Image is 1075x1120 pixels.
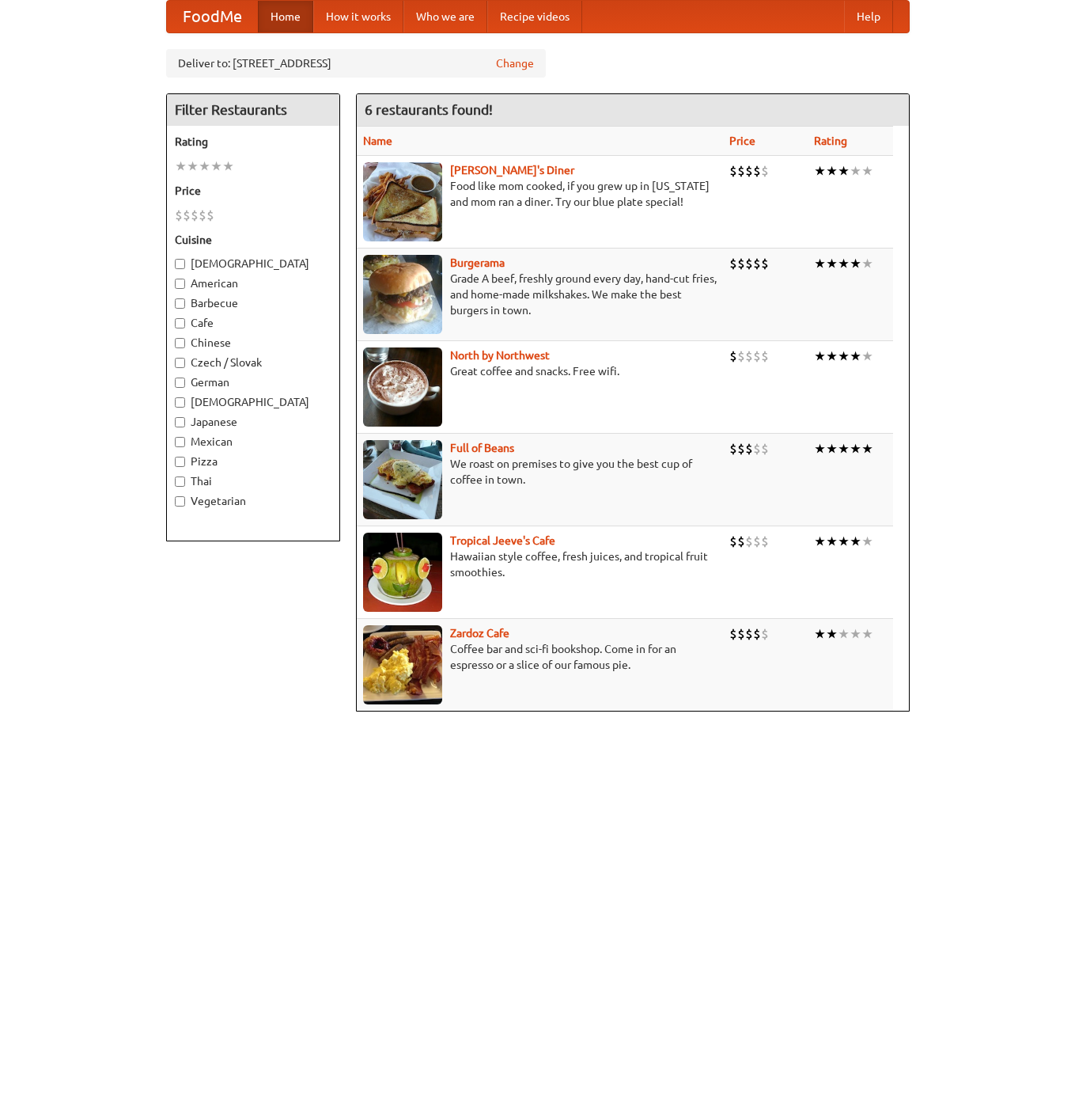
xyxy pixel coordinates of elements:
[487,1,582,32] a: Recipe videos
[838,255,850,272] li: ★
[826,440,838,457] li: ★
[850,625,861,643] li: ★
[838,625,850,643] li: ★
[206,207,214,224] li: $
[210,158,222,175] li: ★
[737,162,745,180] li: $
[745,440,753,457] li: $
[826,162,838,180] li: ★
[450,627,509,640] a: Zardoz Cafe
[175,338,185,348] input: Chinese
[814,162,826,180] li: ★
[313,1,403,32] a: How it works
[814,347,826,365] li: ★
[175,298,185,309] input: Barbecue
[861,347,873,365] li: ★
[761,625,769,643] li: $
[861,440,873,457] li: ★
[363,363,717,379] p: Great coffee and snacks. Free wifi.
[175,207,183,224] li: $
[761,347,769,365] li: $
[729,162,737,180] li: $
[175,295,331,311] label: Barbecue
[838,440,850,457] li: ★
[861,625,873,643] li: ★
[175,437,185,447] input: Mexican
[850,347,861,365] li: ★
[450,256,505,269] a: Burgerama
[166,49,546,78] div: Deliver to: [STREET_ADDRESS]
[753,440,761,457] li: $
[761,255,769,272] li: $
[175,318,185,328] input: Cafe
[175,335,331,351] label: Chinese
[753,347,761,365] li: $
[363,271,717,318] p: Grade A beef, freshly ground every day, hand-cut fries, and home-made milkshakes. We make the bes...
[761,162,769,180] li: $
[753,533,761,550] li: $
[258,1,313,32] a: Home
[175,183,331,199] h5: Price
[850,533,861,550] li: ★
[175,397,185,408] input: [DEMOGRAPHIC_DATA]
[737,347,745,365] li: $
[175,493,331,509] label: Vegetarian
[450,164,574,177] b: [PERSON_NAME]'s Diner
[745,162,753,180] li: $
[175,315,331,331] label: Cafe
[365,102,493,117] ng-pluralize: 6 restaurants found!
[363,255,442,334] img: burgerama.jpg
[175,454,331,469] label: Pizza
[737,255,745,272] li: $
[753,162,761,180] li: $
[737,625,745,643] li: $
[496,55,534,71] a: Change
[814,533,826,550] li: ★
[191,207,199,224] li: $
[175,378,185,388] input: German
[175,414,331,430] label: Japanese
[175,279,185,289] input: American
[363,549,717,580] p: Hawaiian style coffee, fresh juices, and tropical fruit smoothies.
[175,232,331,248] h5: Cuisine
[363,456,717,488] p: We roast on premises to give you the best cup of coffee in town.
[175,158,187,175] li: ★
[753,255,761,272] li: $
[826,347,838,365] li: ★
[450,534,555,547] a: Tropical Jeeve's Cafe
[363,135,392,147] a: Name
[175,256,331,271] label: [DEMOGRAPHIC_DATA]
[363,162,442,241] img: sallys.jpg
[363,347,442,427] img: north.jpg
[222,158,234,175] li: ★
[745,625,753,643] li: $
[450,349,550,362] a: North by Northwest
[737,533,745,550] li: $
[175,476,185,487] input: Thai
[826,255,838,272] li: ★
[363,440,442,519] img: beans.jpg
[761,440,769,457] li: $
[175,355,331,370] label: Czech / Slovak
[363,178,717,210] p: Food like mom cooked, if you grew up in [US_STATE] and mom ran a diner. Try our blue plate special!
[826,625,838,643] li: ★
[729,440,737,457] li: $
[363,641,717,673] p: Coffee bar and sci-fi bookshop. Come in for an espresso or a slice of our famous pie.
[826,533,838,550] li: ★
[861,255,873,272] li: ★
[183,207,191,224] li: $
[814,440,826,457] li: ★
[187,158,199,175] li: ★
[450,442,514,454] a: Full of Beans
[745,255,753,272] li: $
[761,533,769,550] li: $
[175,134,331,150] h5: Rating
[175,434,331,450] label: Mexican
[737,440,745,457] li: $
[167,94,339,126] h4: Filter Restaurants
